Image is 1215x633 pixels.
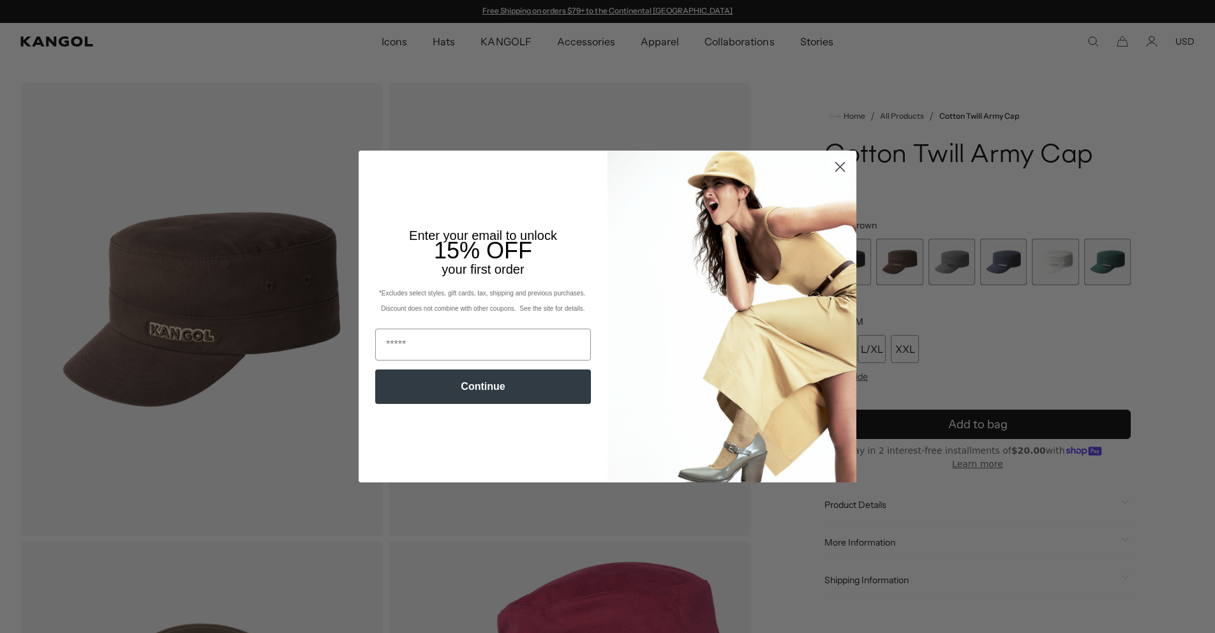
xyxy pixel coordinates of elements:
span: *Excludes select styles, gift cards, tax, shipping and previous purchases. Discount does not comb... [379,290,587,312]
span: Enter your email to unlock [409,228,557,242]
img: 93be19ad-e773-4382-80b9-c9d740c9197f.jpeg [607,151,856,482]
span: your first order [442,262,524,276]
button: Continue [375,369,591,404]
span: 15% OFF [434,237,532,264]
button: Close dialog [829,156,851,178]
input: Email [375,329,591,361]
